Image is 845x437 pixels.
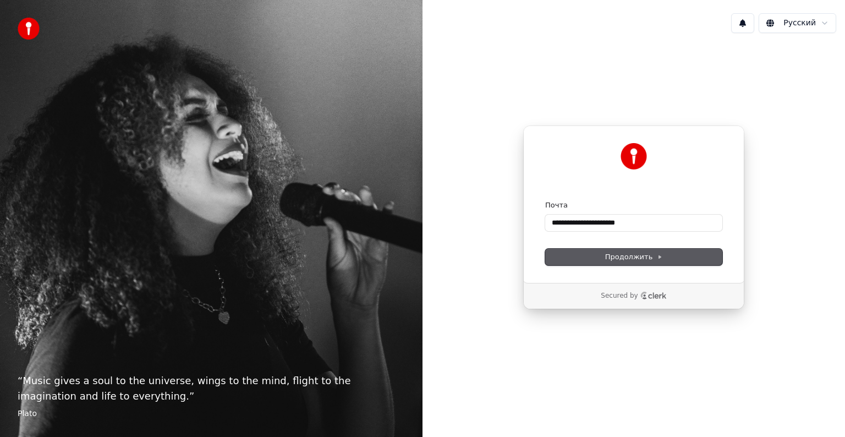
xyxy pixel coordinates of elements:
img: Youka [621,143,647,170]
footer: Plato [18,408,405,419]
p: Secured by [601,292,638,301]
button: Продолжить [545,249,722,265]
span: Продолжить [605,252,663,262]
p: “ Music gives a soul to the universe, wings to the mind, flight to the imagination and life to ev... [18,373,405,404]
label: Почта [545,200,568,210]
img: youka [18,18,40,40]
a: Clerk logo [640,292,667,299]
